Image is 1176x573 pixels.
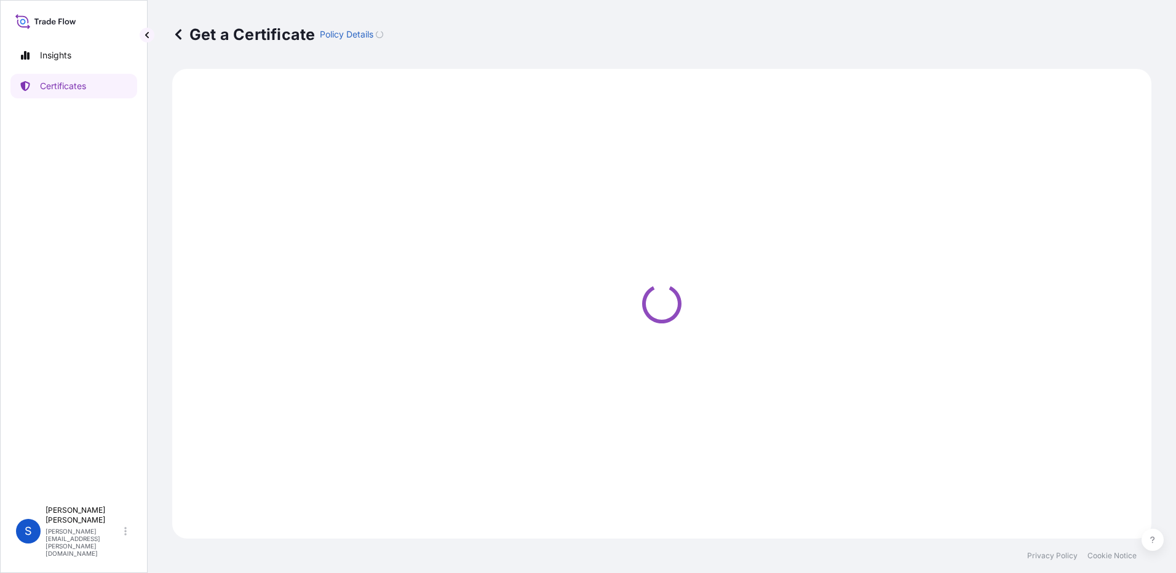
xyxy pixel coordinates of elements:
[46,505,122,525] p: [PERSON_NAME] [PERSON_NAME]
[1027,551,1078,561] a: Privacy Policy
[180,76,1144,531] div: Loading
[10,74,137,98] a: Certificates
[25,525,32,537] span: S
[376,25,383,44] button: Loading
[320,28,373,41] p: Policy Details
[172,25,315,44] p: Get a Certificate
[10,43,137,68] a: Insights
[40,80,86,92] p: Certificates
[46,528,122,557] p: [PERSON_NAME][EMAIL_ADDRESS][PERSON_NAME][DOMAIN_NAME]
[40,49,71,61] p: Insights
[376,31,383,38] div: Loading
[1087,551,1137,561] a: Cookie Notice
